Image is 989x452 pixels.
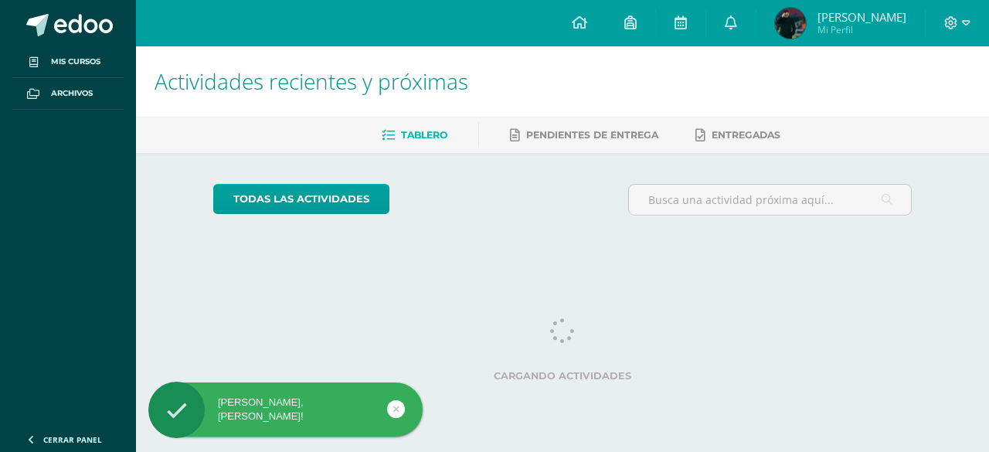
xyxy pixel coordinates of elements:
span: Cerrar panel [43,434,102,445]
span: Mis cursos [51,56,100,68]
div: [PERSON_NAME], [PERSON_NAME]! [148,396,423,423]
span: [PERSON_NAME] [817,9,906,25]
a: Tablero [382,123,447,148]
a: Pendientes de entrega [510,123,658,148]
span: Entregadas [712,129,780,141]
a: Mis cursos [12,46,124,78]
input: Busca una actividad próxima aquí... [629,185,912,215]
span: Archivos [51,87,93,100]
a: Archivos [12,78,124,110]
img: 8da89365e0c11b9fc2e6a1f51fdb86dd.png [775,8,806,39]
span: Mi Perfil [817,23,906,36]
a: Entregadas [695,123,780,148]
label: Cargando actividades [213,370,913,382]
a: todas las Actividades [213,184,389,214]
span: Actividades recientes y próximas [155,66,468,96]
span: Tablero [401,129,447,141]
span: Pendientes de entrega [526,129,658,141]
